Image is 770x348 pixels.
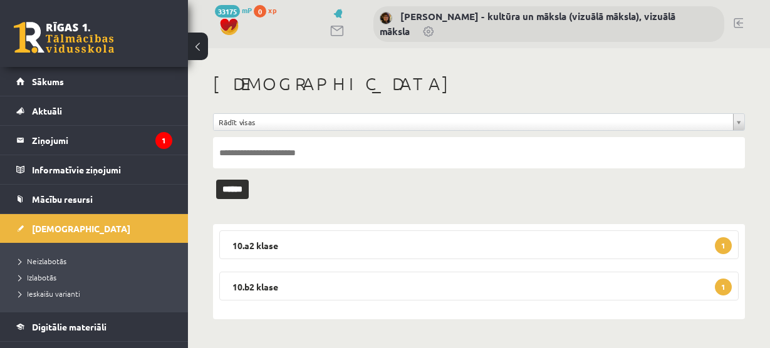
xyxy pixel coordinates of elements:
a: Digitālie materiāli [16,312,172,341]
legend: Informatīvie ziņojumi [32,155,172,184]
a: 33175 mP [215,5,252,15]
span: 0 [254,5,266,18]
span: Digitālie materiāli [32,321,107,332]
legend: 10.b2 klase [219,272,739,300]
a: Mācību resursi [16,185,172,213]
a: Aktuāli [16,96,172,125]
a: Ziņojumi1 [16,126,172,155]
span: Rādīt visas [219,114,728,130]
a: 0 xp [254,5,283,15]
i: 1 [155,132,172,149]
span: 33175 [215,5,240,18]
a: [PERSON_NAME] - kultūra un māksla (vizuālā māksla), vizuālā māksla [380,10,675,38]
a: Ieskaišu varianti [19,288,175,299]
span: Ieskaišu varianti [19,289,80,299]
span: Izlabotās [19,272,56,282]
a: Rādīt visas [214,114,744,130]
a: [DEMOGRAPHIC_DATA] [16,214,172,243]
legend: Ziņojumi [32,126,172,155]
span: 1 [715,279,732,295]
legend: 10.a2 klase [219,230,739,259]
a: Izlabotās [19,272,175,283]
span: Neizlabotās [19,256,66,266]
span: mP [242,5,252,15]
span: [DEMOGRAPHIC_DATA] [32,223,130,234]
a: Neizlabotās [19,255,175,267]
span: Aktuāli [32,105,62,116]
span: Sākums [32,76,64,87]
img: Ilze Kolka - kultūra un māksla (vizuālā māksla), vizuālā māksla [380,12,392,24]
a: Rīgas 1. Tālmācības vidusskola [14,22,114,53]
span: xp [268,5,276,15]
a: Informatīvie ziņojumi [16,155,172,184]
a: Sākums [16,67,172,96]
h1: [DEMOGRAPHIC_DATA] [213,73,745,95]
span: Mācību resursi [32,193,93,205]
span: 1 [715,237,732,254]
